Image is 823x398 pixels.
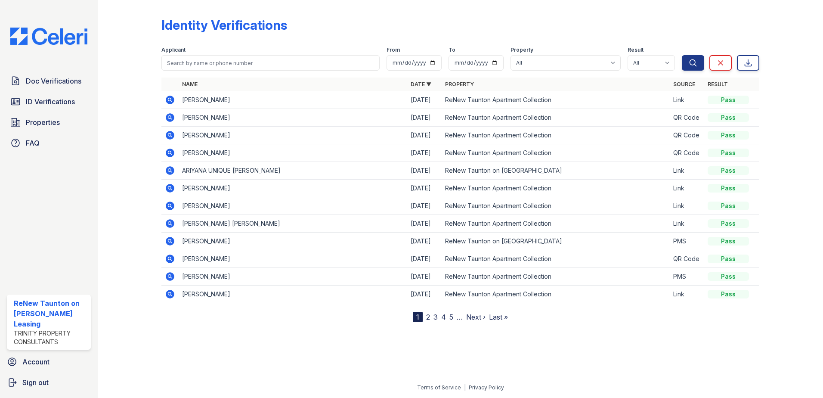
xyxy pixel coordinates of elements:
div: | [464,384,466,391]
td: [PERSON_NAME] [PERSON_NAME] [179,215,407,233]
label: Property [511,47,533,53]
a: Name [182,81,198,87]
td: [PERSON_NAME] [179,91,407,109]
td: [DATE] [407,268,442,286]
input: Search by name or phone number [161,55,380,71]
label: Applicant [161,47,186,53]
a: 2 [426,313,430,321]
label: Result [628,47,644,53]
div: ReNew Taunton on [PERSON_NAME] Leasing [14,298,87,329]
a: Privacy Policy [469,384,504,391]
div: Pass [708,166,749,175]
label: To [449,47,455,53]
a: Properties [7,114,91,131]
div: Pass [708,255,749,263]
td: ReNew Taunton Apartment Collection [442,268,670,286]
a: Account [3,353,94,370]
div: Pass [708,219,749,228]
td: [PERSON_NAME] [179,268,407,286]
td: [PERSON_NAME] [179,144,407,162]
a: Property [445,81,474,87]
span: Account [22,357,50,367]
div: Pass [708,96,749,104]
td: [DATE] [407,286,442,303]
div: Pass [708,202,749,210]
a: 4 [441,313,446,321]
a: Last » [489,313,508,321]
td: [DATE] [407,109,442,127]
td: [DATE] [407,91,442,109]
td: ReNew Taunton Apartment Collection [442,109,670,127]
span: Doc Verifications [26,76,81,86]
a: Doc Verifications [7,72,91,90]
a: Next › [466,313,486,321]
div: Pass [708,149,749,157]
td: Link [670,215,704,233]
a: Result [708,81,728,87]
div: Pass [708,272,749,281]
td: ReNew Taunton Apartment Collection [442,197,670,215]
img: CE_Logo_Blue-a8612792a0a2168367f1c8372b55b34899dd931a85d93a1a3d3e32e68fde9ad4.png [3,28,94,45]
td: [DATE] [407,144,442,162]
td: Link [670,180,704,197]
a: Sign out [3,374,94,391]
a: ID Verifications [7,93,91,110]
a: 3 [433,313,438,321]
td: ReNew Taunton on [GEOGRAPHIC_DATA] [442,233,670,250]
td: PMS [670,233,704,250]
td: ReNew Taunton Apartment Collection [442,91,670,109]
div: Pass [708,131,749,140]
td: [PERSON_NAME] [179,180,407,197]
a: 5 [449,313,453,321]
label: From [387,47,400,53]
td: PMS [670,268,704,286]
a: Date ▼ [411,81,431,87]
td: [DATE] [407,233,442,250]
div: 1 [413,312,423,322]
td: ReNew Taunton Apartment Collection [442,286,670,303]
td: ReNew Taunton Apartment Collection [442,144,670,162]
span: ID Verifications [26,96,75,107]
td: Link [670,197,704,215]
div: Pass [708,290,749,298]
td: QR Code [670,250,704,268]
td: [PERSON_NAME] [179,127,407,144]
td: Link [670,162,704,180]
td: QR Code [670,109,704,127]
div: Trinity Property Consultants [14,329,87,346]
td: [PERSON_NAME] [179,197,407,215]
td: ReNew Taunton Apartment Collection [442,250,670,268]
td: QR Code [670,127,704,144]
td: ReNew Taunton Apartment Collection [442,215,670,233]
td: [PERSON_NAME] [179,286,407,303]
td: ReNew Taunton Apartment Collection [442,180,670,197]
span: FAQ [26,138,40,148]
td: [PERSON_NAME] [179,250,407,268]
td: ReNew Taunton Apartment Collection [442,127,670,144]
td: [PERSON_NAME] [179,233,407,250]
a: Terms of Service [417,384,461,391]
div: Pass [708,113,749,122]
td: [DATE] [407,250,442,268]
span: … [457,312,463,322]
td: ReNew Taunton on [GEOGRAPHIC_DATA] [442,162,670,180]
td: QR Code [670,144,704,162]
span: Properties [26,117,60,127]
a: FAQ [7,134,91,152]
a: Source [673,81,695,87]
td: ARIYANA UNIQUE [PERSON_NAME] [179,162,407,180]
td: [PERSON_NAME] [179,109,407,127]
td: Link [670,286,704,303]
td: [DATE] [407,127,442,144]
td: [DATE] [407,180,442,197]
td: [DATE] [407,162,442,180]
td: Link [670,91,704,109]
td: [DATE] [407,215,442,233]
div: Pass [708,184,749,193]
div: Identity Verifications [161,17,287,33]
td: [DATE] [407,197,442,215]
div: Pass [708,237,749,246]
span: Sign out [22,377,49,388]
